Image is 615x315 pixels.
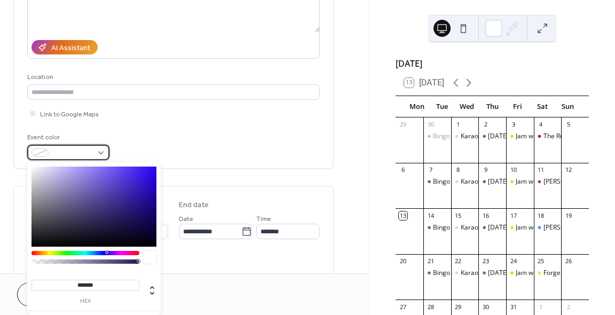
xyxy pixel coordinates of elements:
[516,269,613,278] div: Jam with [PERSON_NAME][DATE]
[478,223,506,232] div: Thursday Karaoke with Hal!
[31,40,98,54] button: AI Assistant
[461,132,525,141] div: Karaoke Wednesdays
[537,257,545,265] div: 25
[509,211,517,219] div: 17
[423,177,451,186] div: Bingo Night and Taco Tuesday
[537,303,545,311] div: 1
[461,177,525,186] div: Karaoke Wednesdays
[564,166,572,174] div: 12
[454,121,462,129] div: 1
[40,109,99,120] span: Link to Google Maps
[534,177,562,186] div: Paul From Hold My Beer
[509,303,517,311] div: 31
[51,43,90,54] div: AI Assistant
[461,269,525,278] div: Karaoke Wednesdays
[509,121,517,129] div: 3
[506,223,534,232] div: Jam with Graham Friday
[454,166,462,174] div: 8
[537,166,545,174] div: 11
[256,214,271,225] span: Time
[461,223,525,232] div: Karaoke Wednesdays
[451,177,479,186] div: Karaoke Wednesdays
[509,257,517,265] div: 24
[451,132,479,141] div: Karaoke Wednesdays
[530,96,555,117] div: Sat
[482,166,490,174] div: 9
[506,269,534,278] div: Jam with Graham Friday
[482,121,490,129] div: 2
[564,121,572,129] div: 5
[454,257,462,265] div: 22
[429,96,454,117] div: Tue
[506,132,534,141] div: Jam with Graham Friday
[27,72,318,83] div: Location
[505,96,530,117] div: Fri
[534,269,562,278] div: Forge the Way Duo At the Tiki Bar
[451,223,479,232] div: Karaoke Wednesdays
[480,96,505,117] div: Thu
[555,96,580,117] div: Sun
[433,269,519,278] div: Bingo Night and Taco [DATE]
[427,121,435,129] div: 30
[506,177,534,186] div: Jam with Graham Friday
[534,132,562,141] div: The Ruminators
[482,211,490,219] div: 16
[179,214,193,225] span: Date
[399,257,407,265] div: 20
[427,166,435,174] div: 7
[433,132,519,141] div: Bingo Night and Taco [DATE]
[404,96,429,117] div: Mon
[399,211,407,219] div: 13
[433,223,519,232] div: Bingo Night and Taco [DATE]
[488,223,602,232] div: [DATE] Karaoke with [PERSON_NAME]!
[564,211,572,219] div: 19
[534,223,562,232] div: Joey and the Paradons
[454,303,462,311] div: 29
[399,166,407,174] div: 6
[488,132,602,141] div: [DATE] Karaoke with [PERSON_NAME]!
[516,132,613,141] div: Jam with [PERSON_NAME][DATE]
[451,269,479,278] div: Karaoke Wednesdays
[564,257,572,265] div: 26
[488,269,602,278] div: [DATE] Karaoke with [PERSON_NAME]!
[478,132,506,141] div: Thursday Karaoke with Hal!
[454,96,479,117] div: Wed
[27,132,107,143] div: Event color
[482,303,490,311] div: 30
[427,257,435,265] div: 21
[482,257,490,265] div: 23
[509,166,517,174] div: 10
[537,121,545,129] div: 4
[423,223,451,232] div: Bingo Night and Taco Tuesday
[488,177,602,186] div: [DATE] Karaoke with [PERSON_NAME]!
[478,269,506,278] div: Thursday Karaoke with Hal!
[396,57,589,70] div: [DATE]
[427,211,435,219] div: 14
[423,269,451,278] div: Bingo Night and Taco Tuesday
[537,211,545,219] div: 18
[454,211,462,219] div: 15
[478,177,506,186] div: Thursday Karaoke with Hal!
[564,303,572,311] div: 2
[427,303,435,311] div: 28
[179,200,209,211] div: End date
[543,132,590,141] div: The Ruminators
[399,303,407,311] div: 27
[423,132,451,141] div: Bingo Night and Taco Tuesday
[516,177,613,186] div: Jam with [PERSON_NAME][DATE]
[516,223,613,232] div: Jam with [PERSON_NAME][DATE]
[31,298,139,304] label: hex
[433,177,519,186] div: Bingo Night and Taco [DATE]
[399,121,407,129] div: 29
[17,282,83,306] button: Cancel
